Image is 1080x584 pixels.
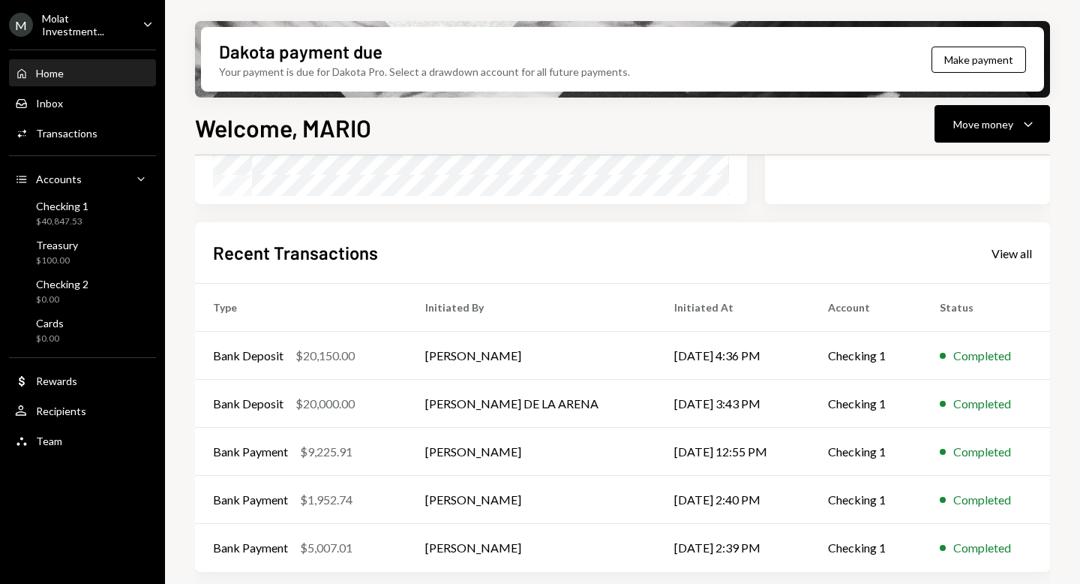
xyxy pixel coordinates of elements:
a: Inbox [9,89,156,116]
th: Account [810,284,922,332]
div: Completed [953,491,1011,509]
div: $5,007.01 [300,539,352,557]
div: $20,150.00 [295,347,355,365]
a: Checking 1$40,847.53 [9,195,156,231]
td: [PERSON_NAME] DE LA ARENA [407,380,657,428]
td: Checking 1 [810,332,922,380]
td: [DATE] 4:36 PM [656,332,810,380]
td: Checking 1 [810,380,922,428]
td: [PERSON_NAME] [407,332,657,380]
th: Initiated At [656,284,810,332]
div: Rewards [36,375,77,387]
td: [PERSON_NAME] [407,524,657,572]
div: $1,952.74 [300,491,352,509]
td: [DATE] 2:40 PM [656,476,810,524]
a: View all [991,245,1032,261]
div: Team [36,435,62,447]
th: Status [922,284,1050,332]
td: [PERSON_NAME] [407,476,657,524]
div: Bank Deposit [213,395,283,413]
div: M [9,13,33,37]
div: Your payment is due for Dakota Pro. Select a drawdown account for all future payments. [219,64,630,80]
div: Completed [953,539,1011,557]
h2: Recent Transactions [213,240,378,265]
div: $100.00 [36,254,78,267]
div: Completed [953,443,1011,461]
td: [DATE] 2:39 PM [656,524,810,572]
a: Cards$0.00 [9,312,156,348]
div: $40,847.53 [36,215,88,228]
div: $0.00 [36,294,88,306]
a: Checking 2$0.00 [9,273,156,309]
div: Completed [953,347,1011,365]
div: Checking 1 [36,200,88,212]
div: Move money [953,116,1013,132]
div: Dakota payment due [219,39,382,64]
div: Recipients [36,405,86,417]
td: [DATE] 3:43 PM [656,380,810,428]
div: Transactions [36,127,97,140]
div: Cards [36,317,64,330]
div: Checking 2 [36,278,88,290]
div: $20,000.00 [295,395,355,413]
div: Accounts [36,173,82,185]
a: Home [9,59,156,86]
a: Rewards [9,367,156,394]
th: Type [195,284,407,332]
div: $0.00 [36,333,64,345]
a: Transactions [9,119,156,146]
td: Checking 1 [810,476,922,524]
td: Checking 1 [810,524,922,572]
div: Bank Payment [213,491,288,509]
button: Move money [934,105,1050,143]
div: Bank Deposit [213,347,283,365]
div: $9,225.91 [300,443,352,461]
th: Initiated By [407,284,657,332]
a: Recipients [9,397,156,424]
div: Bank Payment [213,539,288,557]
div: Home [36,67,64,80]
h1: Welcome, MARIO [195,113,371,143]
div: Treasury [36,239,78,251]
div: View all [991,246,1032,261]
a: Team [9,427,156,454]
a: Treasury$100.00 [9,234,156,270]
a: Accounts [9,165,156,192]
td: Checking 1 [810,428,922,476]
td: [PERSON_NAME] [407,428,657,476]
div: Inbox [36,97,63,110]
div: Completed [953,395,1011,413]
td: [DATE] 12:55 PM [656,428,810,476]
div: Molat Investment... [42,12,130,38]
div: Bank Payment [213,443,288,461]
button: Make payment [931,47,1026,73]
